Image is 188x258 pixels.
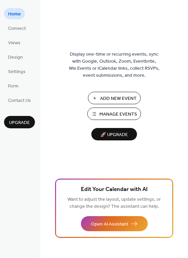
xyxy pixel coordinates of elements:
[4,94,35,106] a: Contact Us
[99,111,137,118] span: Manage Events
[87,108,141,120] button: Manage Events
[8,83,18,90] span: Form
[67,195,161,211] span: Want to adjust the layout, update settings, or change the design? The assistant can help.
[91,128,137,140] button: 🚀 Upgrade
[4,51,27,62] a: Design
[8,25,26,32] span: Connect
[95,130,133,139] span: 🚀 Upgrade
[4,116,35,128] button: Upgrade
[81,216,148,231] button: Open AI Assistant
[8,40,20,47] span: Views
[4,22,30,34] a: Connect
[81,185,148,194] span: Edit Your Calendar with AI
[8,68,26,75] span: Settings
[4,37,25,48] a: Views
[8,11,21,18] span: Home
[8,54,23,61] span: Design
[88,92,141,104] button: Add New Event
[8,97,31,104] span: Contact Us
[9,119,30,126] span: Upgrade
[69,51,159,79] span: Display one-time or recurring events, sync with Google, Outlook, Zoom, Eventbrite, Wix Events or ...
[100,95,137,102] span: Add New Event
[4,80,22,91] a: Form
[4,66,30,77] a: Settings
[91,221,128,228] span: Open AI Assistant
[4,8,25,19] a: Home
